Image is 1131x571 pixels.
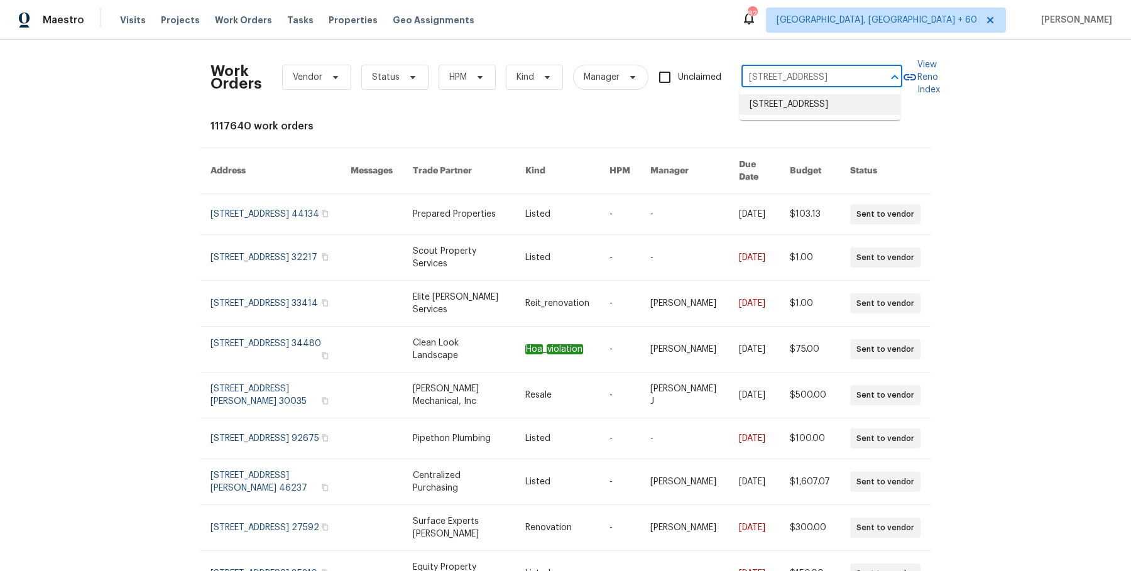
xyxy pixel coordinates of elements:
td: Pipethon Plumbing [403,418,515,459]
td: Clean Look Landscape [403,327,515,373]
button: Close [886,68,904,86]
span: Tasks [287,16,314,24]
span: [PERSON_NAME] [1036,14,1112,26]
td: Elite [PERSON_NAME] Services [403,281,515,327]
div: 828 [748,8,757,20]
button: Copy Address [319,482,331,493]
th: Kind [515,148,599,194]
button: Copy Address [319,297,331,308]
td: [PERSON_NAME] Mechanical, Inc [403,373,515,418]
span: Work Orders [215,14,272,26]
span: Manager [584,71,620,84]
td: Resale [515,373,599,418]
th: Due Date [729,148,780,194]
button: Copy Address [319,432,331,443]
span: Visits [120,14,146,26]
th: Manager [640,148,729,194]
td: _ [515,327,599,373]
td: - [599,505,640,551]
td: - [599,327,640,373]
button: Copy Address [319,208,331,219]
button: Copy Address [319,395,331,406]
td: [PERSON_NAME] J [640,373,729,418]
td: - [640,235,729,281]
a: View Reno Index [902,58,940,96]
td: Listed [515,418,599,459]
td: - [640,418,729,459]
span: Vendor [293,71,322,84]
span: Status [372,71,400,84]
td: Listed [515,235,599,281]
td: Prepared Properties [403,194,515,235]
span: Unclaimed [678,71,721,84]
button: Copy Address [319,521,331,533]
td: [PERSON_NAME] [640,327,729,373]
input: Enter in an address [741,68,867,87]
td: - [599,281,640,327]
td: - [599,235,640,281]
th: Budget [780,148,840,194]
th: HPM [599,148,640,194]
th: Trade Partner [403,148,515,194]
td: Listed [515,194,599,235]
td: [PERSON_NAME] [640,281,729,327]
td: Surface Experts [PERSON_NAME] [403,505,515,551]
td: - [599,194,640,235]
td: Renovation [515,505,599,551]
td: Listed [515,459,599,505]
td: Scout Property Services [403,235,515,281]
div: 1117640 work orders [210,120,921,133]
li: [STREET_ADDRESS] [740,94,900,115]
h2: Work Orders [210,65,262,90]
td: [PERSON_NAME] [640,459,729,505]
button: Copy Address [319,251,331,263]
td: - [640,194,729,235]
span: [GEOGRAPHIC_DATA], [GEOGRAPHIC_DATA] + 60 [777,14,977,26]
th: Address [200,148,341,194]
span: Maestro [43,14,84,26]
span: Kind [516,71,534,84]
button: Copy Address [319,350,331,361]
span: Properties [329,14,378,26]
td: [PERSON_NAME] [640,505,729,551]
th: Messages [341,148,403,194]
td: Reit_renovation [515,281,599,327]
span: Geo Assignments [393,14,474,26]
td: - [599,373,640,418]
span: Projects [161,14,200,26]
td: - [599,459,640,505]
td: Centralized Purchasing [403,459,515,505]
td: - [599,418,640,459]
th: Status [840,148,931,194]
span: HPM [449,71,467,84]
